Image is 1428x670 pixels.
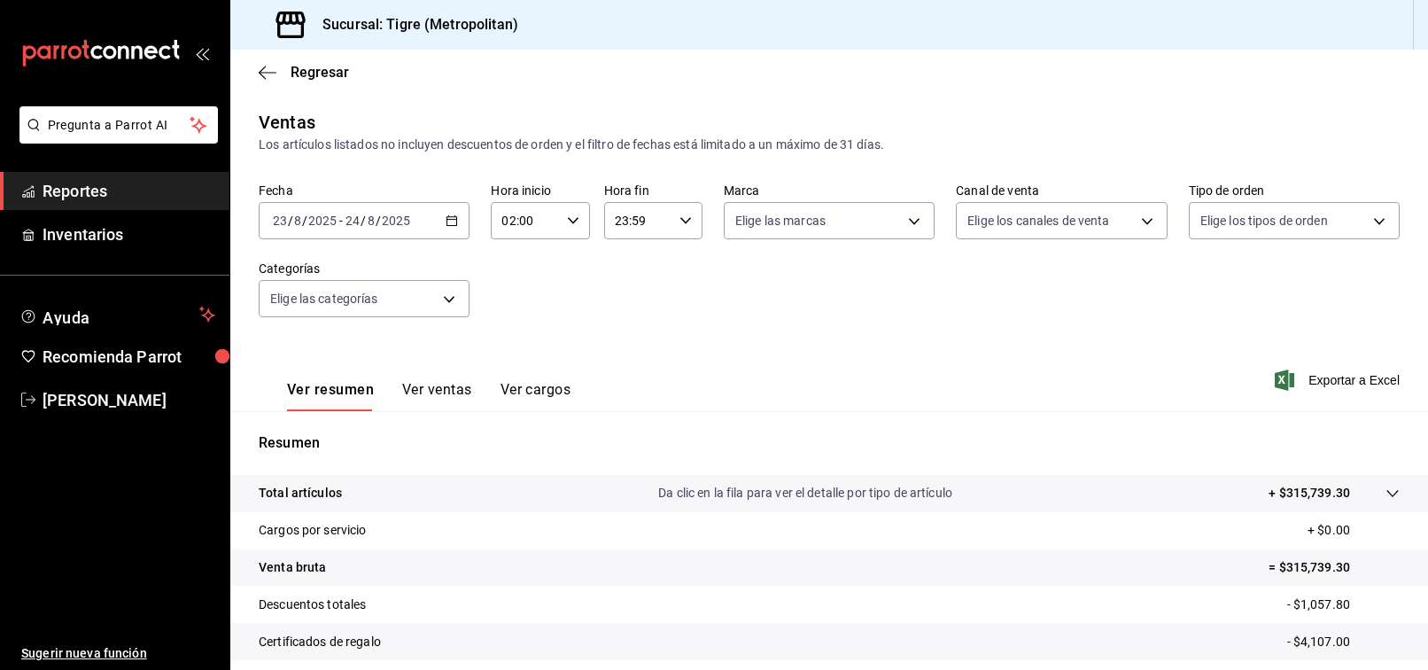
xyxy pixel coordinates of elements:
[345,214,361,228] input: --
[291,64,349,81] span: Regresar
[43,222,215,246] span: Inventarios
[293,214,302,228] input: --
[658,484,952,502] p: Da clic en la fila para ver el detalle por tipo de artículo
[195,46,209,60] button: open_drawer_menu
[367,214,376,228] input: --
[287,381,570,411] div: navigation tabs
[43,179,215,203] span: Reportes
[272,214,288,228] input: --
[1308,521,1400,540] p: + $0.00
[361,214,366,228] span: /
[259,64,349,81] button: Regresar
[1189,184,1400,197] label: Tipo de orden
[259,484,342,502] p: Total artículos
[259,136,1400,154] div: Los artículos listados no incluyen descuentos de orden y el filtro de fechas está limitado a un m...
[288,214,293,228] span: /
[501,381,571,411] button: Ver cargos
[259,262,470,275] label: Categorías
[287,381,374,411] button: Ver resumen
[259,558,326,577] p: Venta bruta
[43,345,215,369] span: Recomienda Parrot
[19,106,218,144] button: Pregunta a Parrot AI
[259,521,367,540] p: Cargos por servicio
[491,184,589,197] label: Hora inicio
[21,644,215,663] span: Sugerir nueva función
[12,129,218,147] a: Pregunta a Parrot AI
[402,381,472,411] button: Ver ventas
[956,184,1167,197] label: Canal de venta
[967,212,1109,230] span: Elige los canales de venta
[43,304,192,325] span: Ayuda
[1278,370,1400,391] button: Exportar a Excel
[270,290,378,308] span: Elige las categorías
[724,184,935,197] label: Marca
[259,633,381,651] p: Certificados de regalo
[1287,633,1400,651] p: - $4,107.00
[376,214,381,228] span: /
[43,388,215,412] span: [PERSON_NAME]
[735,212,826,230] span: Elige las marcas
[302,214,307,228] span: /
[259,596,366,614] p: Descuentos totales
[381,214,411,228] input: ----
[307,214,338,228] input: ----
[604,184,702,197] label: Hora fin
[259,432,1400,454] p: Resumen
[48,116,190,135] span: Pregunta a Parrot AI
[1287,596,1400,614] p: - $1,057.80
[1269,558,1400,577] p: = $315,739.30
[308,14,518,35] h3: Sucursal: Tigre (Metropolitan)
[259,184,470,197] label: Fecha
[259,109,315,136] div: Ventas
[1200,212,1328,230] span: Elige los tipos de orden
[339,214,343,228] span: -
[1269,484,1350,502] p: + $315,739.30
